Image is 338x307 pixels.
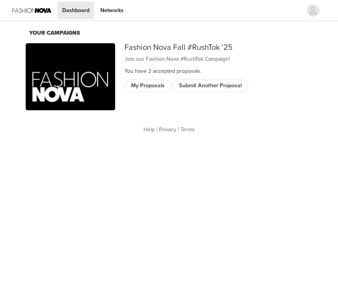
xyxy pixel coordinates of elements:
[124,43,313,52] div: Fashion Nova Fall #RushTok '25
[172,79,248,92] button: Submit Another Proposal
[12,2,51,19] img: Fashion Nova Logo
[156,126,158,133] span: |
[26,43,115,111] img: Fashion Nova
[96,2,128,19] a: Networks
[309,4,317,17] div: avatar
[29,29,309,37] div: Your Campaigns
[124,79,171,92] button: My Proposals
[124,68,201,74] span: You have 2 accepted proposal .
[144,126,155,133] a: Help
[198,68,200,74] span: s
[58,2,94,19] a: Dashboard
[178,126,179,133] span: |
[159,126,176,133] a: Privacy
[124,55,313,63] div: Join our Fashion Nova #RushTok Campaign!
[180,126,195,133] a: Terms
